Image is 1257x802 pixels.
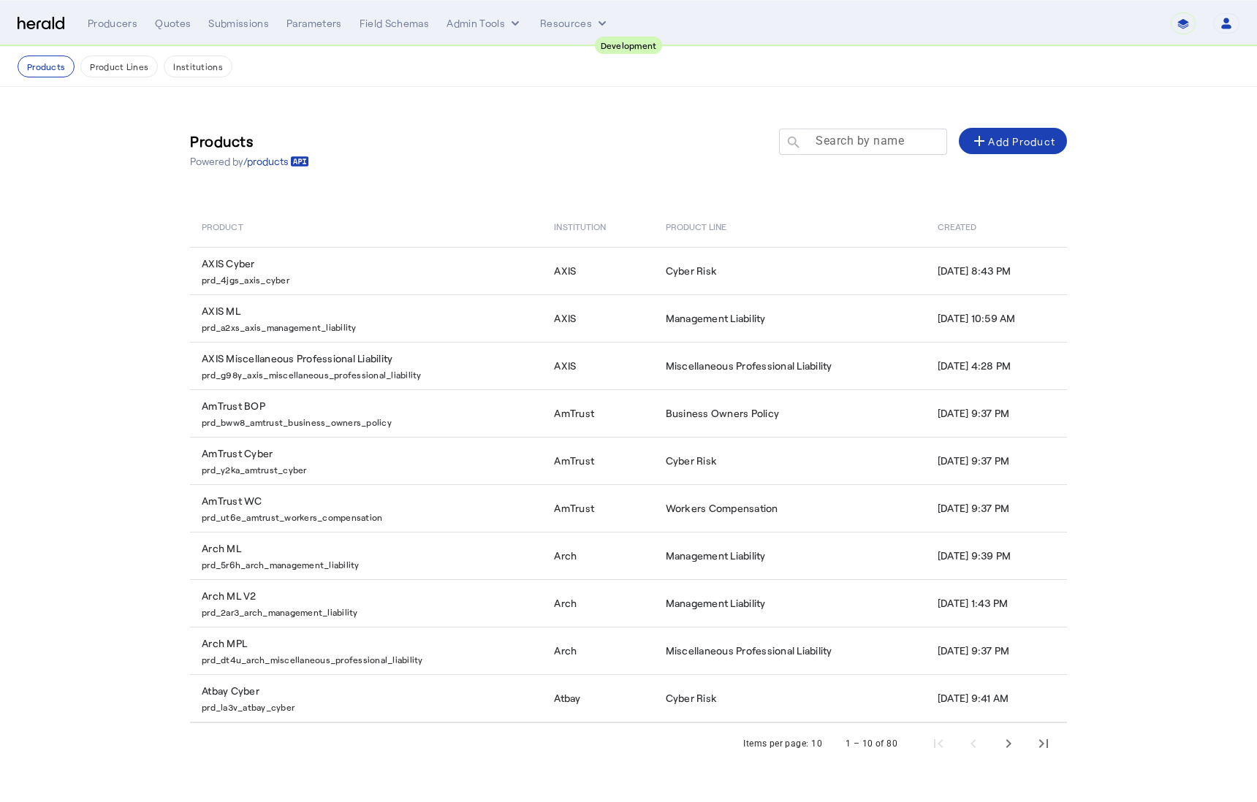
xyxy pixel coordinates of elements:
button: Next page [991,726,1026,761]
td: Miscellaneous Professional Liability [654,627,926,674]
td: AmTrust Cyber [190,437,542,484]
td: Cyber Risk [654,674,926,722]
td: AmTrust BOP [190,389,542,437]
td: AXIS [542,294,653,342]
td: Arch ML [190,532,542,579]
button: Last page [1026,726,1061,761]
h3: Products [190,131,309,151]
p: prd_2ar3_arch_management_liability [202,603,536,618]
td: Workers Compensation [654,484,926,532]
td: Cyber Risk [654,247,926,294]
td: Arch MPL [190,627,542,674]
button: Resources dropdown menu [540,16,609,31]
td: [DATE] 8:43 PM [926,247,1067,294]
td: AXIS [542,247,653,294]
button: Add Product [959,128,1067,154]
td: AXIS [542,342,653,389]
td: [DATE] 4:28 PM [926,342,1067,389]
td: Cyber Risk [654,437,926,484]
div: Producers [88,16,137,31]
mat-icon: add [971,132,988,150]
mat-label: Search by name [816,134,904,148]
p: prd_4jgs_axis_cyber [202,271,536,286]
td: [DATE] 9:37 PM [926,627,1067,674]
p: prd_bww8_amtrust_business_owners_policy [202,413,536,428]
div: Parameters [286,16,342,31]
td: [DATE] 9:41 AM [926,674,1067,722]
div: Field Schemas [360,16,430,31]
button: Institutions [164,56,232,77]
div: Submissions [208,16,269,31]
td: Atbay Cyber [190,674,542,722]
td: AmTrust [542,389,653,437]
p: prd_g98y_axis_miscellaneous_professional_liability [202,366,536,381]
p: prd_a2xs_axis_management_liability [202,318,536,333]
div: Quotes [155,16,191,31]
p: prd_dt4u_arch_miscellaneous_professional_liability [202,651,536,665]
p: prd_5r6h_arch_management_liability [202,556,536,570]
td: AXIS Cyber [190,247,542,294]
div: Development [595,37,663,54]
p: Powered by [190,154,309,169]
td: Miscellaneous Professional Liability [654,342,926,389]
div: 10 [811,736,822,751]
td: [DATE] 10:59 AM [926,294,1067,342]
a: /products [243,154,309,169]
p: prd_y2ka_amtrust_cyber [202,461,536,476]
th: Product [190,206,542,247]
td: AmTrust [542,437,653,484]
td: AXIS Miscellaneous Professional Liability [190,342,542,389]
td: [DATE] 1:43 PM [926,579,1067,627]
td: Management Liability [654,294,926,342]
td: Management Liability [654,579,926,627]
td: Arch ML V2 [190,579,542,627]
img: Herald Logo [18,17,64,31]
th: Product Line [654,206,926,247]
td: Arch [542,579,653,627]
p: prd_ut6e_amtrust_workers_compensation [202,508,536,523]
td: AmTrust WC [190,484,542,532]
td: [DATE] 9:37 PM [926,484,1067,532]
p: prd_la3v_atbay_cyber [202,698,536,713]
button: Product Lines [80,56,158,77]
td: AXIS ML [190,294,542,342]
th: Created [926,206,1067,247]
mat-icon: search [779,134,804,153]
td: Arch [542,627,653,674]
button: internal dropdown menu [447,16,523,31]
td: Atbay [542,674,653,722]
td: Business Owners Policy [654,389,926,437]
div: Items per page: [743,736,808,751]
div: 1 – 10 of 80 [846,736,897,751]
th: Institution [542,206,653,247]
button: Products [18,56,75,77]
td: Management Liability [654,532,926,579]
td: [DATE] 9:37 PM [926,437,1067,484]
td: [DATE] 9:37 PM [926,389,1067,437]
td: [DATE] 9:39 PM [926,532,1067,579]
td: AmTrust [542,484,653,532]
td: Arch [542,532,653,579]
div: Add Product [971,132,1055,150]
